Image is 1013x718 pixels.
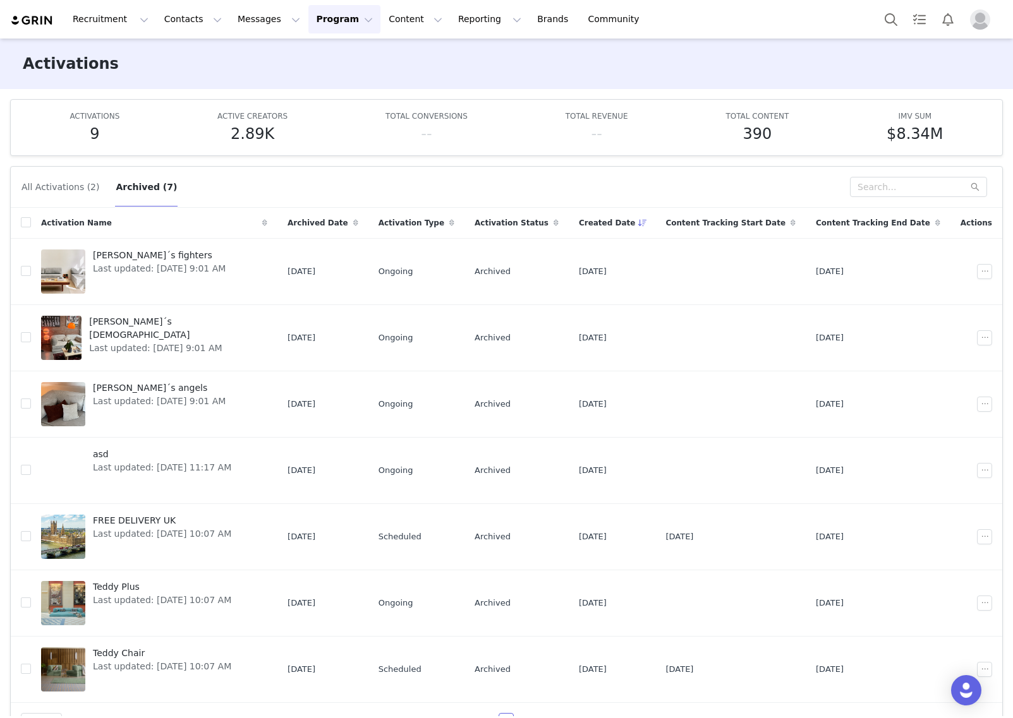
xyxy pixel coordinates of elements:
[93,448,231,461] span: asd
[451,5,529,33] button: Reporting
[288,464,315,477] span: [DATE]
[379,217,444,229] span: Activation Type
[970,9,990,30] img: placeholder-profile.jpg
[816,217,930,229] span: Content Tracking End Date
[41,246,267,297] a: [PERSON_NAME]´s fightersLast updated: [DATE] 9:01 AM
[89,342,260,355] span: Last updated: [DATE] 9:01 AM
[379,464,413,477] span: Ongoing
[93,580,231,594] span: Teddy Plus
[93,594,231,607] span: Last updated: [DATE] 10:07 AM
[93,461,231,474] span: Last updated: [DATE] 11:17 AM
[288,332,315,344] span: [DATE]
[288,530,315,543] span: [DATE]
[581,5,653,33] a: Community
[475,530,511,543] span: Archived
[665,663,693,676] span: [DATE]
[89,315,260,342] span: [PERSON_NAME]´s [DEMOGRAPHIC_DATA]
[421,123,432,145] h5: --
[475,398,511,410] span: Archived
[816,398,844,410] span: [DATE]
[579,597,607,609] span: [DATE]
[962,9,1003,30] button: Profile
[41,379,267,429] a: [PERSON_NAME]´s angelsLast updated: [DATE] 9:01 AM
[93,249,226,262] span: [PERSON_NAME]´s fighters
[41,313,267,363] a: [PERSON_NAME]´s [DEMOGRAPHIC_DATA]Last updated: [DATE] 9:01 AM
[65,5,156,33] button: Recruitment
[93,527,231,541] span: Last updated: [DATE] 10:07 AM
[579,265,607,278] span: [DATE]
[816,663,844,676] span: [DATE]
[70,112,119,121] span: ACTIVATIONS
[887,123,943,145] h5: $8.34M
[816,265,844,278] span: [DATE]
[475,663,511,676] span: Archived
[579,398,607,410] span: [DATE]
[579,332,607,344] span: [DATE]
[475,265,511,278] span: Archived
[41,217,112,229] span: Activation Name
[93,647,231,660] span: Teddy Chair
[41,445,267,496] a: asdLast updated: [DATE] 11:17 AM
[41,512,267,562] a: FREE DELIVERY UKLast updated: [DATE] 10:07 AM
[951,675,981,705] div: Open Intercom Messenger
[41,644,267,695] a: Teddy ChairLast updated: [DATE] 10:07 AM
[906,5,933,33] a: Tasks
[93,381,226,395] span: [PERSON_NAME]´s angels
[115,177,178,197] button: Archived (7)
[379,530,422,543] span: Scheduled
[379,265,413,278] span: Ongoing
[379,597,413,609] span: Ongoing
[157,5,229,33] button: Contacts
[288,265,315,278] span: [DATE]
[475,464,511,477] span: Archived
[877,5,905,33] button: Search
[850,177,987,197] input: Search...
[288,597,315,609] span: [DATE]
[308,5,380,33] button: Program
[23,52,119,75] h3: Activations
[725,112,789,121] span: TOTAL CONTENT
[230,5,308,33] button: Messages
[579,663,607,676] span: [DATE]
[579,530,607,543] span: [DATE]
[816,530,844,543] span: [DATE]
[816,597,844,609] span: [DATE]
[93,514,231,527] span: FREE DELIVERY UK
[379,663,422,676] span: Scheduled
[381,5,450,33] button: Content
[288,663,315,676] span: [DATE]
[288,398,315,410] span: [DATE]
[665,217,786,229] span: Content Tracking Start Date
[579,217,636,229] span: Created Date
[475,332,511,344] span: Archived
[288,217,348,229] span: Archived Date
[10,15,54,27] img: grin logo
[816,332,844,344] span: [DATE]
[379,332,413,344] span: Ongoing
[971,182,980,191] i: icon: search
[231,123,274,145] h5: 2.89K
[591,123,602,145] h5: --
[950,210,1002,236] div: Actions
[93,262,226,275] span: Last updated: [DATE] 9:01 AM
[743,123,772,145] h5: 390
[816,464,844,477] span: [DATE]
[475,217,549,229] span: Activation Status
[579,464,607,477] span: [DATE]
[379,398,413,410] span: Ongoing
[665,530,693,543] span: [DATE]
[898,112,931,121] span: IMV SUM
[93,395,226,408] span: Last updated: [DATE] 9:01 AM
[21,177,100,197] button: All Activations (2)
[475,597,511,609] span: Archived
[385,112,468,121] span: TOTAL CONVERSIONS
[934,5,962,33] button: Notifications
[217,112,288,121] span: ACTIVE CREATORS
[93,660,231,673] span: Last updated: [DATE] 10:07 AM
[566,112,628,121] span: TOTAL REVENUE
[41,578,267,628] a: Teddy PlusLast updated: [DATE] 10:07 AM
[530,5,579,33] a: Brands
[90,123,99,145] h5: 9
